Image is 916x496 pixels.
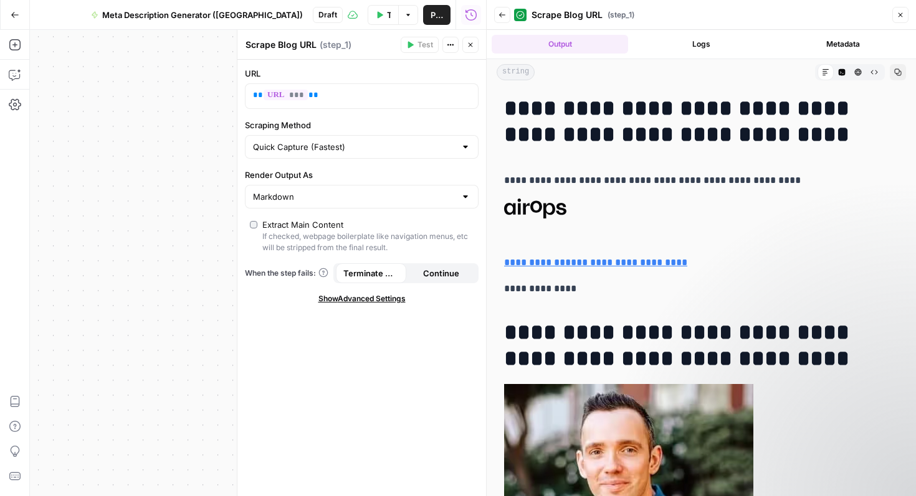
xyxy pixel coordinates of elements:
[320,39,351,51] span: ( step_1 )
[245,169,479,181] label: Render Output As
[246,39,317,51] textarea: Scrape Blog URL
[417,39,433,50] span: Test
[253,190,456,203] input: Markdown
[318,9,337,21] span: Draft
[532,9,603,21] span: Scrape Blog URL
[245,67,479,80] label: URL
[492,35,628,54] button: Output
[423,267,459,279] span: Continue
[262,231,474,253] div: If checked, webpage boilerplate like navigation menus, etc will be stripped from the final result.
[497,64,535,80] span: string
[262,218,343,231] div: Extract Main Content
[253,141,456,153] input: Quick Capture (Fastest)
[406,263,477,283] button: Continue
[83,5,310,25] button: Meta Description Generator ([GEOGRAPHIC_DATA])
[401,37,439,53] button: Test
[431,9,443,21] span: Publish
[633,35,770,54] button: Logs
[608,9,634,21] span: ( step_1 )
[343,267,399,279] span: Terminate Workflow
[250,221,257,228] input: Extract Main ContentIf checked, webpage boilerplate like navigation menus, etc will be stripped f...
[387,9,391,21] span: Test Workflow
[423,5,451,25] button: Publish
[368,5,398,25] button: Test Workflow
[102,9,303,21] span: Meta Description Generator ([GEOGRAPHIC_DATA])
[318,293,406,304] span: Show Advanced Settings
[245,119,479,131] label: Scraping Method
[245,268,328,279] a: When the step fails:
[775,35,911,54] button: Metadata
